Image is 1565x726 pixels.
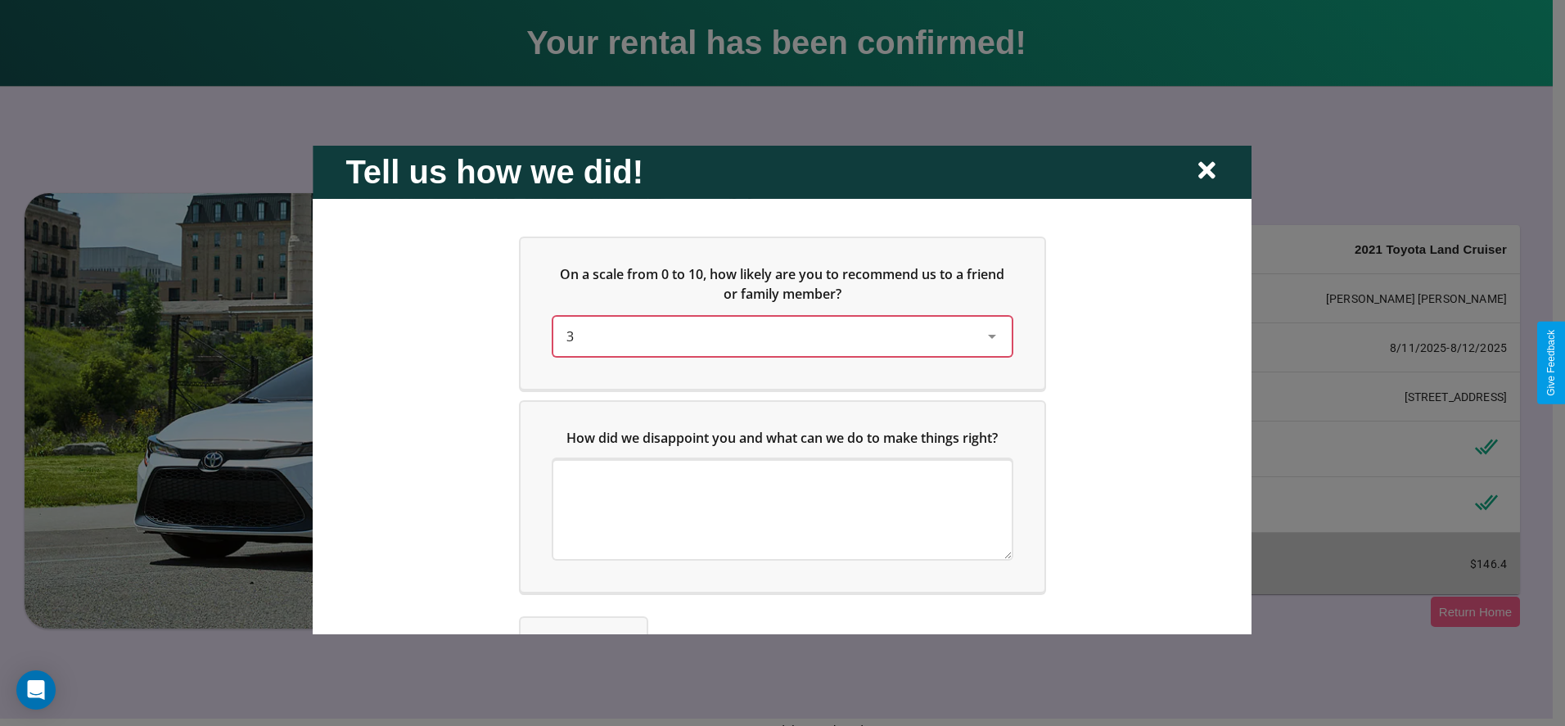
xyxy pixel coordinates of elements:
[561,264,1008,302] span: On a scale from 0 to 10, how likely are you to recommend us to a friend or family member?
[16,670,56,710] div: Open Intercom Messenger
[553,264,1012,303] h5: On a scale from 0 to 10, how likely are you to recommend us to a friend or family member?
[553,316,1012,355] div: On a scale from 0 to 10, how likely are you to recommend us to a friend or family member?
[1545,330,1557,396] div: Give Feedback
[566,327,574,345] span: 3
[567,428,999,446] span: How did we disappoint you and what can we do to make things right?
[521,237,1044,388] div: On a scale from 0 to 10, how likely are you to recommend us to a friend or family member?
[345,153,643,190] h2: Tell us how we did!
